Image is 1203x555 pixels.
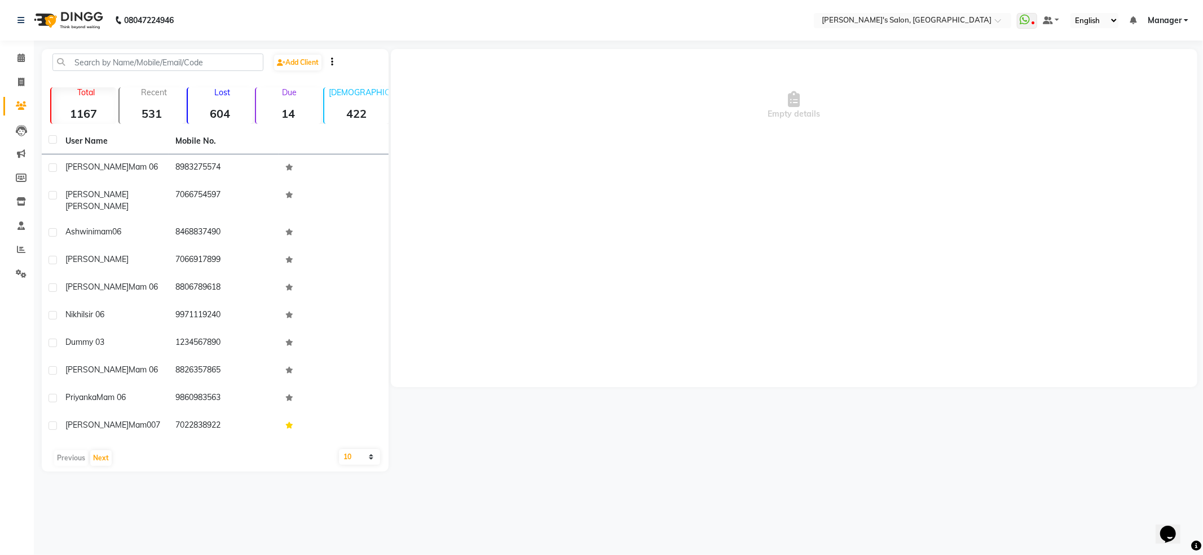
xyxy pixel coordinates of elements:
[329,87,389,97] p: [DEMOGRAPHIC_DATA]
[188,106,253,121] strong: 604
[274,55,321,70] a: Add Client
[169,302,279,330] td: 9971119240
[169,128,279,154] th: Mobile No.
[96,392,126,402] span: Mam 06
[65,392,96,402] span: Priyanka
[29,5,106,36] img: logo
[65,282,129,292] span: [PERSON_NAME]
[52,54,263,71] input: Search by Name/Mobile/Email/Code
[124,5,174,36] b: 08047224946
[65,254,129,264] span: [PERSON_NAME]
[65,201,129,211] span: [PERSON_NAME]
[65,420,129,430] span: [PERSON_NAME]
[169,274,279,302] td: 8806789618
[391,49,1197,162] div: Empty details
[1156,510,1192,544] iframe: chat widget
[324,106,389,121] strong: 422
[169,357,279,385] td: 8826357865
[169,247,279,274] td: 7066917899
[65,227,94,237] span: ashwini
[129,420,160,430] span: mam007
[90,450,112,466] button: Next
[51,106,116,121] strong: 1167
[94,227,121,237] span: mam06
[65,189,129,199] span: [PERSON_NAME]
[169,182,279,219] td: 7066754597
[59,128,169,154] th: User Name
[169,330,279,357] td: 1234567890
[65,309,85,319] span: Nikhil
[129,282,158,292] span: mam 06
[169,154,279,182] td: 8983275574
[256,106,321,121] strong: 14
[85,309,104,319] span: sir 06
[129,365,158,375] span: mam 06
[129,162,158,172] span: mam 06
[169,412,279,440] td: 7022838922
[120,106,184,121] strong: 531
[65,365,129,375] span: [PERSON_NAME]
[169,219,279,247] td: 8468837490
[169,385,279,412] td: 9860983563
[65,337,104,347] span: dummy 03
[56,87,116,97] p: Total
[192,87,253,97] p: Lost
[1148,15,1182,26] span: Manager
[124,87,184,97] p: Recent
[258,87,321,97] p: Due
[65,162,129,172] span: [PERSON_NAME]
